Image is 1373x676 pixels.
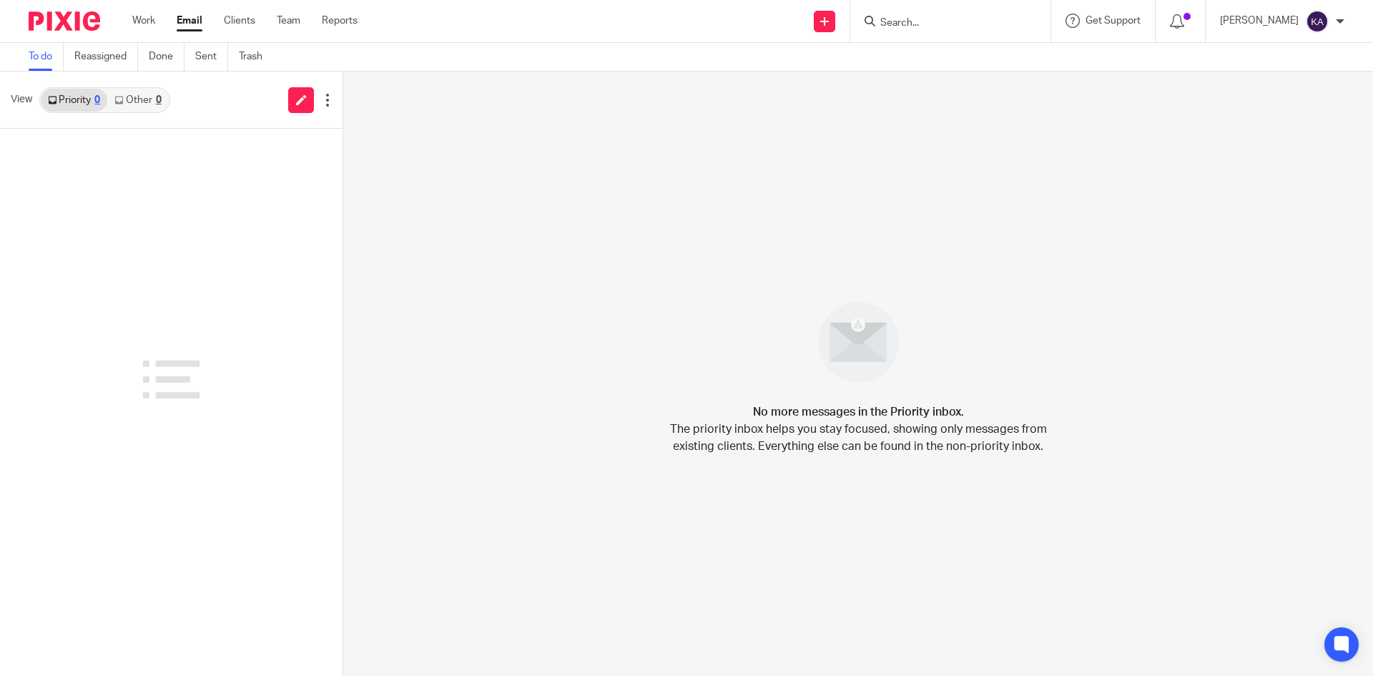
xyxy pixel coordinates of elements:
a: To do [29,43,64,71]
div: 0 [94,95,100,105]
img: svg%3E [1306,10,1329,33]
p: The priority inbox helps you stay focused, showing only messages from existing clients. Everythin... [669,421,1048,455]
a: Team [277,14,300,28]
a: Clients [224,14,255,28]
span: Get Support [1086,16,1141,26]
a: Reassigned [74,43,138,71]
span: View [11,92,32,107]
p: [PERSON_NAME] [1220,14,1299,28]
a: Email [177,14,202,28]
input: Search [879,17,1008,30]
a: Trash [239,43,273,71]
a: Sent [195,43,228,71]
a: Work [132,14,155,28]
a: Priority0 [41,89,107,112]
div: 0 [156,95,162,105]
a: Reports [322,14,358,28]
img: image [809,293,908,392]
a: Done [149,43,184,71]
h4: No more messages in the Priority inbox. [753,403,964,421]
img: Pixie [29,11,100,31]
a: Other0 [107,89,168,112]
